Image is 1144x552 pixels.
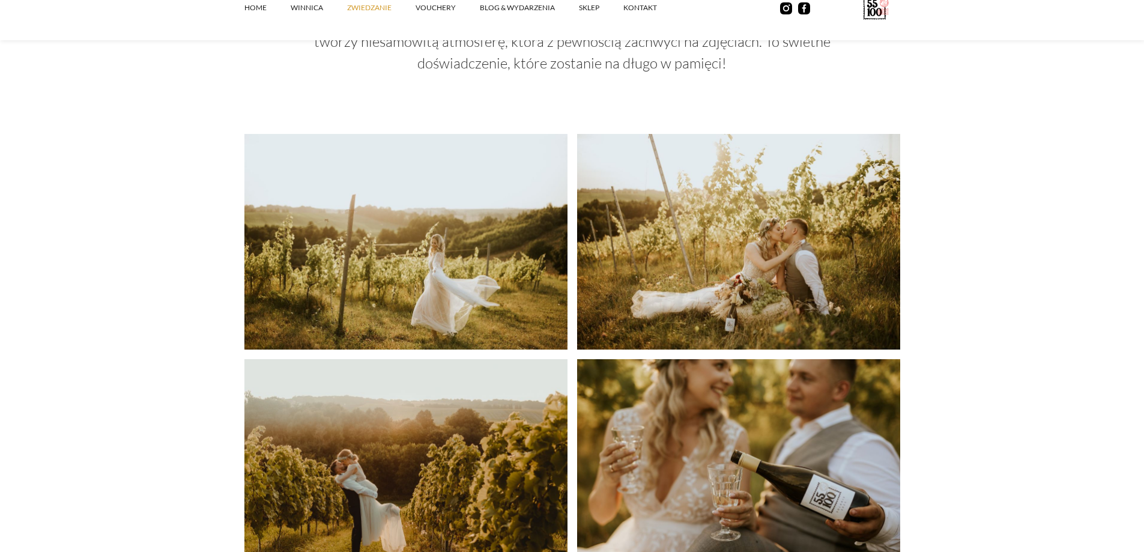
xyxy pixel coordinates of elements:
img: The bride and groom kiss during a wedding session in a vineyard [577,134,900,350]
